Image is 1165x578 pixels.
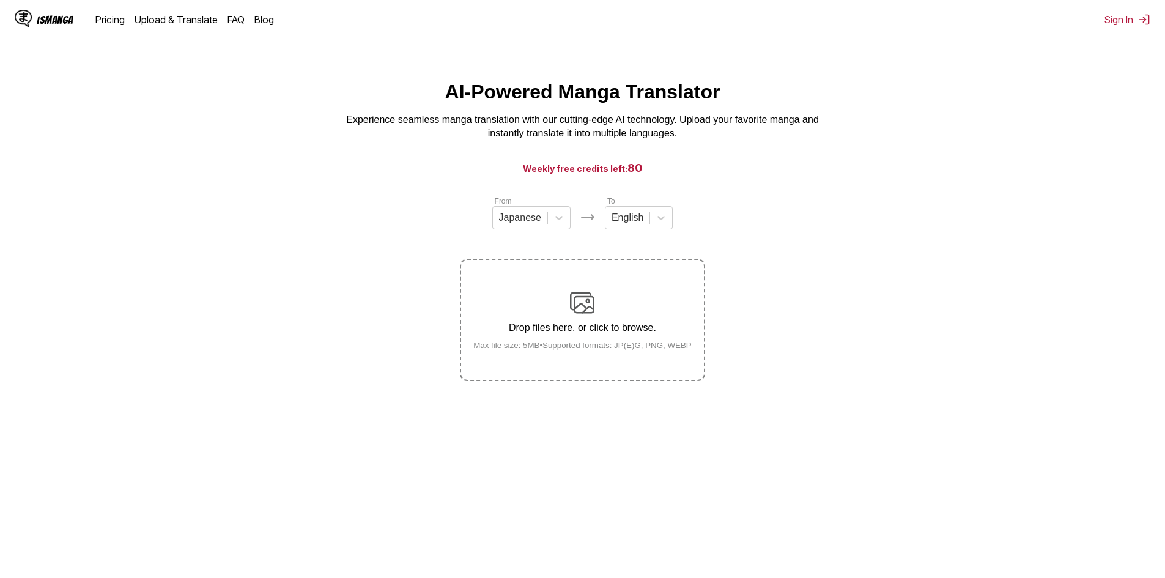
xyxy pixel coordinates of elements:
[1104,13,1150,26] button: Sign In
[464,322,701,333] p: Drop files here, or click to browse.
[495,197,512,206] label: From
[580,210,595,224] img: Languages icon
[95,13,125,26] a: Pricing
[15,10,32,27] img: IsManga Logo
[15,10,95,29] a: IsManga LogoIsManga
[607,197,615,206] label: To
[37,14,73,26] div: IsManga
[338,113,827,141] p: Experience seamless manga translation with our cutting-edge AI technology. Upload your favorite m...
[135,13,218,26] a: Upload & Translate
[227,13,245,26] a: FAQ
[445,81,720,103] h1: AI-Powered Manga Translator
[1138,13,1150,26] img: Sign out
[254,13,274,26] a: Blog
[464,341,701,350] small: Max file size: 5MB • Supported formats: JP(E)G, PNG, WEBP
[627,161,643,174] span: 80
[29,160,1136,176] h3: Weekly free credits left:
